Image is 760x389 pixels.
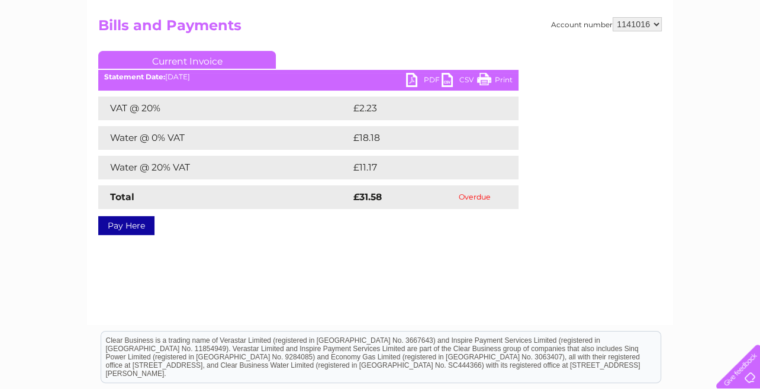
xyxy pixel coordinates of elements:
td: Overdue [430,185,519,209]
a: CSV [442,73,477,90]
h2: Bills and Payments [98,17,662,40]
a: Telecoms [614,50,650,59]
a: Energy [581,50,607,59]
a: Water [552,50,574,59]
td: £2.23 [350,97,491,120]
a: Blog [657,50,674,59]
b: Statement Date: [104,72,165,81]
td: Water @ 0% VAT [98,126,350,150]
td: VAT @ 20% [98,97,350,120]
a: Log out [721,50,749,59]
div: Account number [551,17,662,31]
div: [DATE] [98,73,519,81]
td: £18.18 [350,126,492,150]
a: Current Invoice [98,51,276,69]
a: Print [477,73,513,90]
td: £11.17 [350,156,491,179]
a: 0333 014 3131 [537,6,619,21]
img: logo.png [27,31,87,67]
a: Contact [681,50,710,59]
strong: £31.58 [353,191,382,202]
a: PDF [406,73,442,90]
div: Clear Business is a trading name of Verastar Limited (registered in [GEOGRAPHIC_DATA] No. 3667643... [101,7,661,57]
a: Pay Here [98,216,154,235]
td: Water @ 20% VAT [98,156,350,179]
strong: Total [110,191,134,202]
